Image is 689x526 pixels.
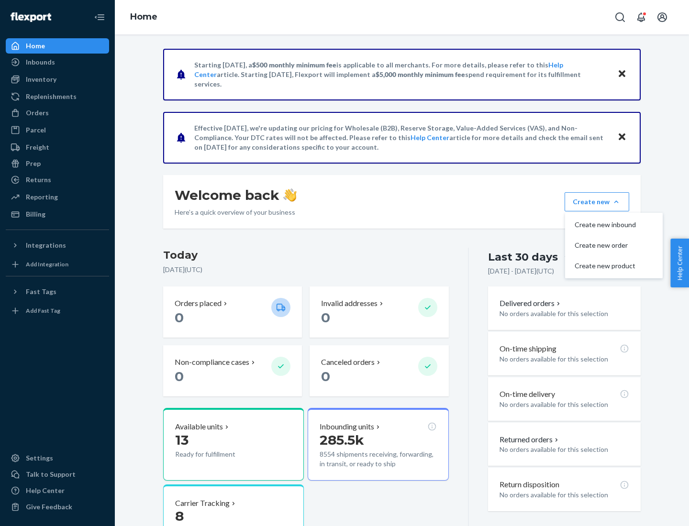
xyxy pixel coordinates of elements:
[611,8,630,27] button: Open Search Box
[26,307,60,315] div: Add Fast Tag
[376,70,465,78] span: $5,000 monthly minimum fee
[500,389,555,400] p: On-time delivery
[26,260,68,268] div: Add Integration
[500,354,629,364] p: No orders available for this selection
[310,345,448,396] button: Canceled orders 0
[175,432,189,448] span: 13
[175,357,249,368] p: Non-compliance cases
[565,192,629,211] button: Create newCreate new inboundCreate new orderCreate new product
[500,400,629,409] p: No orders available for this selection
[163,286,302,338] button: Orders placed 0
[567,215,661,235] button: Create new inbound
[6,172,109,187] a: Returns
[500,445,629,454] p: No orders available for this selection
[175,368,184,384] span: 0
[321,309,330,326] span: 0
[90,8,109,27] button: Close Navigation
[163,345,302,396] button: Non-compliance cases 0
[567,256,661,276] button: Create new product
[26,108,49,118] div: Orders
[163,248,449,263] h3: Today
[175,298,222,309] p: Orders placed
[26,209,45,219] div: Billing
[321,368,330,384] span: 0
[175,508,184,524] span: 8
[252,61,336,69] span: $500 monthly minimum fee
[6,189,109,205] a: Reporting
[321,298,378,309] p: Invalid addresses
[26,159,41,168] div: Prep
[6,89,109,104] a: Replenishments
[26,287,56,296] div: Fast Tags
[6,38,109,54] a: Home
[321,357,375,368] p: Canceled orders
[500,343,556,354] p: On-time shipping
[320,432,364,448] span: 285.5k
[26,486,65,495] div: Help Center
[175,186,297,204] h1: Welcome back
[194,123,608,152] p: Effective [DATE], we're updating our pricing for Wholesale (B2B), Reserve Storage, Value-Added Se...
[6,483,109,498] a: Help Center
[11,12,51,22] img: Flexport logo
[6,55,109,70] a: Inbounds
[26,241,66,250] div: Integrations
[488,266,554,276] p: [DATE] - [DATE] ( UTC )
[6,72,109,87] a: Inventory
[632,8,651,27] button: Open notifications
[6,156,109,171] a: Prep
[26,92,77,101] div: Replenishments
[26,175,51,185] div: Returns
[567,235,661,256] button: Create new order
[575,221,636,228] span: Create new inbound
[26,57,55,67] div: Inbounds
[308,408,448,481] button: Inbounding units285.5k8554 shipments receiving, forwarding, in transit, or ready to ship
[320,421,374,432] p: Inbounding units
[6,238,109,253] button: Integrations
[670,239,689,287] button: Help Center
[500,490,629,500] p: No orders available for this selection
[26,453,53,463] div: Settings
[6,499,109,515] button: Give Feedback
[6,140,109,155] a: Freight
[26,75,56,84] div: Inventory
[163,408,304,481] button: Available units13Ready for fulfillment
[6,105,109,121] a: Orders
[653,8,672,27] button: Open account menu
[500,298,562,309] button: Delivered orders
[6,450,109,466] a: Settings
[575,242,636,249] span: Create new order
[6,284,109,299] button: Fast Tags
[500,479,559,490] p: Return disposition
[163,265,449,274] p: [DATE] ( UTC )
[26,192,58,202] div: Reporting
[488,250,558,264] div: Last 30 days
[411,133,449,142] a: Help Center
[283,188,297,202] img: hand-wave emoji
[6,467,109,482] a: Talk to Support
[130,11,157,22] a: Home
[26,470,76,479] div: Talk to Support
[122,3,165,31] ol: breadcrumbs
[175,449,264,459] p: Ready for fulfillment
[320,449,436,469] p: 8554 shipments receiving, forwarding, in transit, or ready to ship
[6,207,109,222] a: Billing
[616,67,628,81] button: Close
[6,257,109,272] a: Add Integration
[175,309,184,326] span: 0
[175,208,297,217] p: Here’s a quick overview of your business
[6,122,109,138] a: Parcel
[500,434,560,445] button: Returned orders
[616,131,628,144] button: Close
[175,498,230,509] p: Carrier Tracking
[575,263,636,269] span: Create new product
[6,303,109,318] a: Add Fast Tag
[26,502,72,512] div: Give Feedback
[26,125,46,135] div: Parcel
[194,60,608,89] p: Starting [DATE], a is applicable to all merchants. For more details, please refer to this article...
[175,421,223,432] p: Available units
[26,41,45,51] div: Home
[26,142,49,152] div: Freight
